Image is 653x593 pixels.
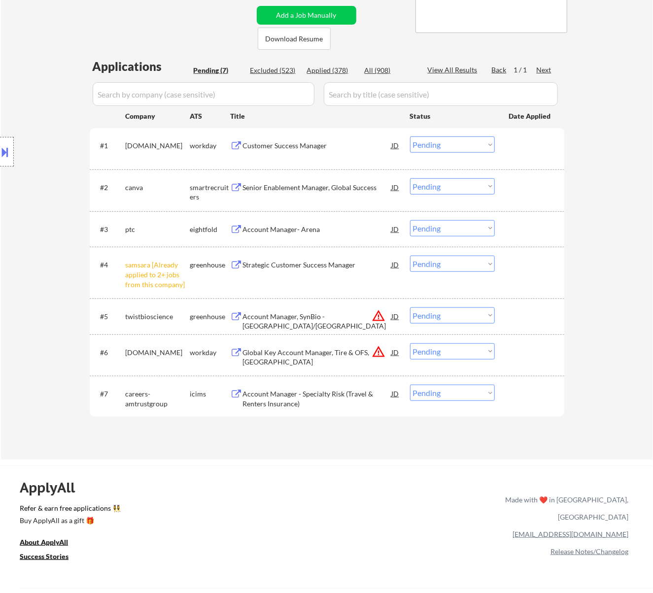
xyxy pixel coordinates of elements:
div: #6 [101,348,118,358]
div: Date Applied [509,111,552,121]
div: greenhouse [190,260,231,270]
div: #5 [101,312,118,322]
div: icims [190,389,231,399]
div: JD [391,343,401,361]
div: #4 [101,260,118,270]
div: twistbioscience [126,312,190,322]
div: Made with ❤️ in [GEOGRAPHIC_DATA], [GEOGRAPHIC_DATA] [501,491,628,526]
div: samsara [Already applied to 2+ jobs from this company] [126,260,190,289]
div: Senior Enablement Manager, Global Success [243,183,392,193]
div: Next [537,65,552,75]
div: JD [391,307,401,325]
div: careers-amtrustgroup [126,389,190,408]
div: JD [391,220,401,238]
a: Release Notes/Changelog [550,547,628,556]
a: [EMAIL_ADDRESS][DOMAIN_NAME] [513,530,628,538]
div: Buy ApplyAll as a gift 🎁 [20,517,118,524]
div: ApplyAll [20,479,86,496]
div: #7 [101,389,118,399]
div: ATS [190,111,231,121]
div: Account Manager, SynBio - [GEOGRAPHIC_DATA]/[GEOGRAPHIC_DATA] [243,312,392,331]
div: Global Key Account Manager, Tire & OFS, [GEOGRAPHIC_DATA] [243,348,392,367]
div: Account Manager- Arena [243,225,392,234]
button: warning_amber [372,345,386,359]
div: Title [231,111,401,121]
div: workday [190,141,231,151]
a: Refer & earn free applications 👯‍♀️ [20,505,299,515]
div: workday [190,348,231,358]
a: About ApplyAll [20,537,82,549]
div: Customer Success Manager [243,141,392,151]
div: eightfold [190,225,231,234]
div: View All Results [428,65,481,75]
div: Pending (7) [194,66,243,75]
div: Account Manager - Specialty Risk (Travel & Renters Insurance) [243,389,392,408]
a: Success Stories [20,551,82,563]
button: Download Resume [258,28,331,50]
input: Search by company (case sensitive) [93,82,314,106]
a: Buy ApplyAll as a gift 🎁 [20,515,118,527]
div: Applied (378) [307,66,356,75]
div: smartrecruiters [190,183,231,202]
div: JD [391,136,401,154]
button: warning_amber [372,309,386,323]
div: Back [492,65,508,75]
button: Add a Job Manually [257,6,356,25]
div: All (908) [365,66,414,75]
div: Status [410,107,495,125]
div: JD [391,178,401,196]
div: JD [391,385,401,402]
div: Excluded (523) [250,66,300,75]
input: Search by title (case sensitive) [324,82,558,106]
div: JD [391,256,401,273]
div: [DOMAIN_NAME] [126,348,190,358]
div: Strategic Customer Success Manager [243,260,392,270]
u: Success Stories [20,552,69,560]
div: 1 / 1 [514,65,537,75]
div: greenhouse [190,312,231,322]
u: About ApplyAll [20,538,68,546]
